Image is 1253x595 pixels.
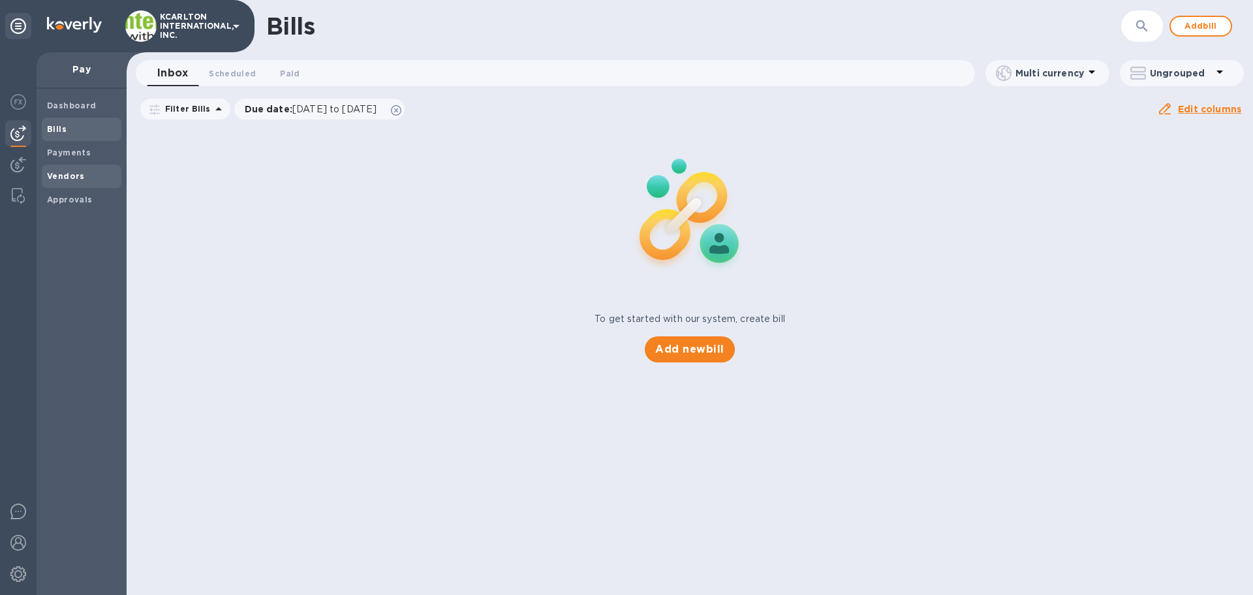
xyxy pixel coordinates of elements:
b: Bills [47,124,67,134]
u: Edit columns [1178,104,1241,114]
p: Pay [47,63,116,76]
span: Add bill [1181,18,1220,34]
span: Add new bill [655,342,724,357]
p: KCARLTON INTERNATIONAL, INC. [160,12,225,40]
span: Paid [280,67,300,80]
p: Ungrouped [1150,67,1212,80]
h1: Bills [266,12,315,40]
p: To get started with our system, create bill [595,312,785,326]
p: Filter Bills [160,103,211,114]
img: Foreign exchange [10,94,26,110]
div: Unpin categories [5,13,31,39]
span: [DATE] to [DATE] [292,104,377,114]
div: Due date:[DATE] to [DATE] [234,99,405,120]
b: Dashboard [47,101,97,110]
span: Scheduled [209,67,256,80]
p: Multi currency [1015,67,1084,80]
button: Add newbill [645,336,734,362]
b: Payments [47,148,91,157]
span: Inbox [157,64,188,82]
p: Due date : [245,103,384,116]
button: Addbill [1169,16,1232,37]
b: Vendors [47,171,85,181]
img: Logo [47,17,102,33]
b: Approvals [47,195,93,204]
